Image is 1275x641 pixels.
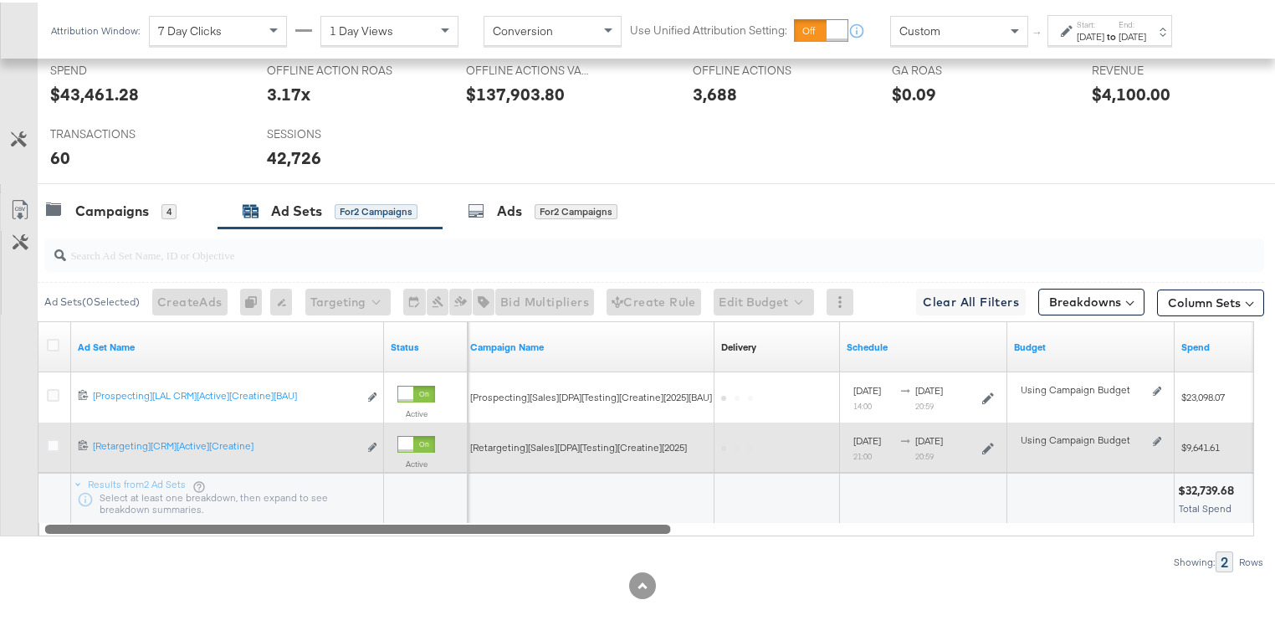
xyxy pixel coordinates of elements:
label: End: [1119,17,1146,28]
span: [DATE] [853,432,881,444]
span: OFFLINE ACTIONS [693,60,818,76]
div: Rows [1238,554,1264,566]
span: Conversion [493,21,553,36]
a: Shows the current state of your Ad Set. [391,338,461,351]
label: Active [397,406,435,417]
div: $43,461.28 [50,79,139,104]
div: [Prospecting][LAL CRM][Active][Creatine][BAU] [93,387,358,400]
div: Ad Sets ( 0 Selected) [44,292,140,307]
div: $4,100.00 [1092,79,1170,104]
div: for 2 Campaigns [535,202,617,217]
a: [Prospecting][LAL CRM][Active][Creatine][BAU] [93,387,358,404]
sub: 21:00 [853,449,872,459]
span: [Prospecting][Sales][DPA][Testing][Creatine][2025][BAU] [470,388,712,401]
a: Reflects the ability of your Ad Set to achieve delivery based on ad states, schedule and budget. [721,338,756,351]
button: Breakdowns [1038,286,1144,313]
div: $137,903.80 [466,79,565,104]
a: Your Ad Set name. [78,338,377,351]
div: 60 [50,143,70,167]
span: 7 Day Clicks [158,21,222,36]
button: Clear All Filters [916,286,1026,313]
div: 42,726 [267,143,321,167]
button: Column Sets [1157,287,1264,314]
div: $0.09 [892,79,936,104]
label: Active [397,456,435,467]
div: Attribution Window: [50,23,141,34]
span: OFFLINE ACTIONS VALUE [466,60,591,76]
sub: 14:00 [853,398,872,408]
div: 4 [161,202,177,217]
div: [DATE] [1119,28,1146,41]
div: 2 [1216,549,1233,570]
div: for 2 Campaigns [335,202,417,217]
span: GA ROAS [892,60,1017,76]
span: 1 Day Views [330,21,393,36]
span: REVENUE [1092,60,1217,76]
span: [DATE] [853,382,881,394]
span: [Retargeting][Sales][DPA][Testing][Creatine][2025] [470,438,687,451]
span: Custom [899,21,940,36]
div: Ads [497,199,522,218]
div: Showing: [1173,554,1216,566]
a: Shows when your Ad Set is scheduled to deliver. [847,338,1001,351]
label: Use Unified Attribution Setting: [630,20,787,36]
input: Search Ad Set Name, ID or Objective [66,229,1155,262]
a: [Retargeting][CRM][Active][Creatine] [93,437,358,454]
span: Clear All Filters [923,290,1019,310]
div: [Retargeting][CRM][Active][Creatine] [93,437,358,450]
span: [DATE] [915,432,943,444]
span: SESSIONS [267,124,392,140]
div: Ad Sets [271,199,322,218]
div: [DATE] [1077,28,1104,41]
span: SPEND [50,60,176,76]
span: ↑ [1030,28,1046,34]
strong: to [1104,28,1119,40]
div: 3.17x [267,79,310,104]
div: Using Campaign Budget [1021,381,1149,394]
sub: 20:59 [915,449,934,459]
div: $32,739.68 [1178,480,1239,496]
div: Campaigns [75,199,149,218]
div: Delivery [721,338,756,351]
span: TRANSACTIONS [50,124,176,140]
a: Your campaign name. [470,338,708,351]
span: OFFLINE ACTION ROAS [267,60,392,76]
div: 3,688 [693,79,737,104]
div: Using Campaign Budget [1021,431,1149,444]
span: [DATE] [915,382,943,394]
sub: 20:59 [915,398,934,408]
label: Start: [1077,17,1104,28]
div: 0 [240,286,270,313]
a: Shows the current budget of Ad Set. [1014,338,1168,351]
span: Total Spend [1179,500,1231,512]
